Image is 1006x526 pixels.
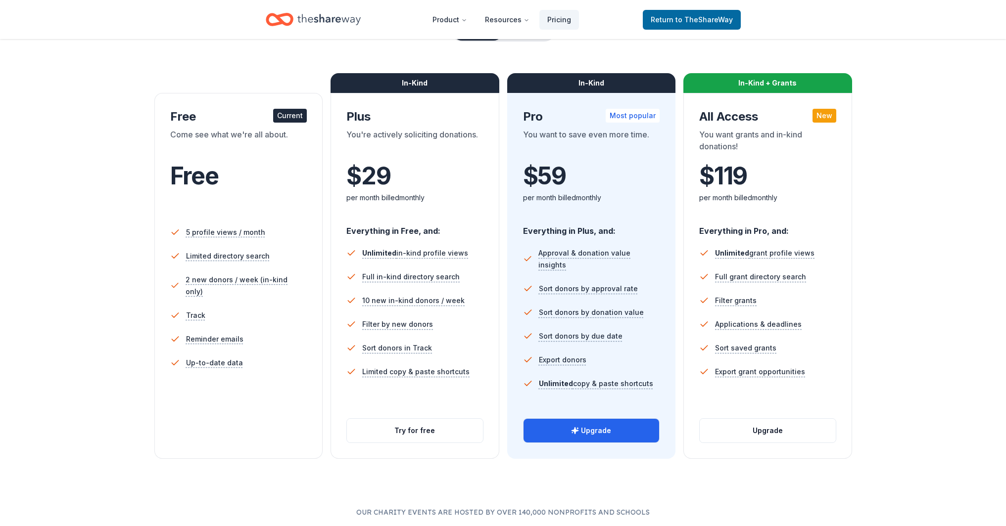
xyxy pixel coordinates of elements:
a: Pricing [539,10,579,30]
a: Returnto TheShareWay [643,10,741,30]
span: Free [170,161,219,190]
span: 2 new donors / week (in-kind only) [186,274,307,298]
div: Come see what we're all about. [170,129,307,156]
div: Everything in Free, and: [346,217,483,237]
span: Return [651,14,733,26]
div: You're actively soliciting donations. [346,129,483,156]
span: Full in-kind directory search [362,271,460,283]
div: per month billed monthly [346,192,483,204]
div: Current [273,109,307,123]
span: Unlimited [539,379,573,388]
div: Most popular [606,109,660,123]
span: Track [186,309,205,321]
button: Upgrade [524,419,660,442]
span: $ 119 [699,162,747,190]
a: Home [266,8,361,31]
span: grant profile views [715,249,814,257]
p: Our charity events are hosted by over 140,000 nonprofits and schools [40,506,966,518]
div: You want grants and in-kind donations! [699,129,836,156]
div: Pro [523,109,660,125]
span: Reminder emails [186,333,243,345]
span: Applications & deadlines [715,318,802,330]
button: Try for free [347,419,483,442]
span: Sort donors by due date [539,330,623,342]
span: 10 new in-kind donors / week [362,295,465,307]
div: You want to save even more time. [523,129,660,156]
span: Full grant directory search [715,271,806,283]
span: Filter grants [715,295,757,307]
div: Plus [346,109,483,125]
span: Filter by new donors [362,318,433,330]
span: $ 59 [523,162,566,190]
div: In-Kind [507,73,676,93]
div: per month billed monthly [523,192,660,204]
span: $ 29 [346,162,390,190]
div: Everything in Plus, and: [523,217,660,237]
span: Sort donors by approval rate [539,283,638,295]
span: Approval & donation value insights [538,247,660,271]
div: Free [170,109,307,125]
div: per month billed monthly [699,192,836,204]
span: Limited directory search [186,250,270,262]
span: in-kind profile views [362,249,468,257]
span: copy & paste shortcuts [539,379,653,388]
button: Resources [477,10,537,30]
span: 5 profile views / month [186,226,265,238]
button: Product [425,10,475,30]
span: Sort donors by donation value [539,307,644,318]
span: Up-to-date data [186,357,243,369]
span: Sort saved grants [715,342,776,354]
div: Everything in Pro, and: [699,217,836,237]
span: Unlimited [362,249,396,257]
span: Sort donors in Track [362,342,432,354]
span: Export donors [539,354,586,366]
span: Export grant opportunities [715,366,805,378]
span: Limited copy & paste shortcuts [362,366,470,378]
div: In-Kind [331,73,499,93]
div: In-Kind + Grants [683,73,852,93]
button: Upgrade [700,419,836,442]
span: to TheShareWay [675,15,733,24]
div: All Access [699,109,836,125]
span: Unlimited [715,249,749,257]
nav: Main [425,8,579,31]
div: New [813,109,836,123]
